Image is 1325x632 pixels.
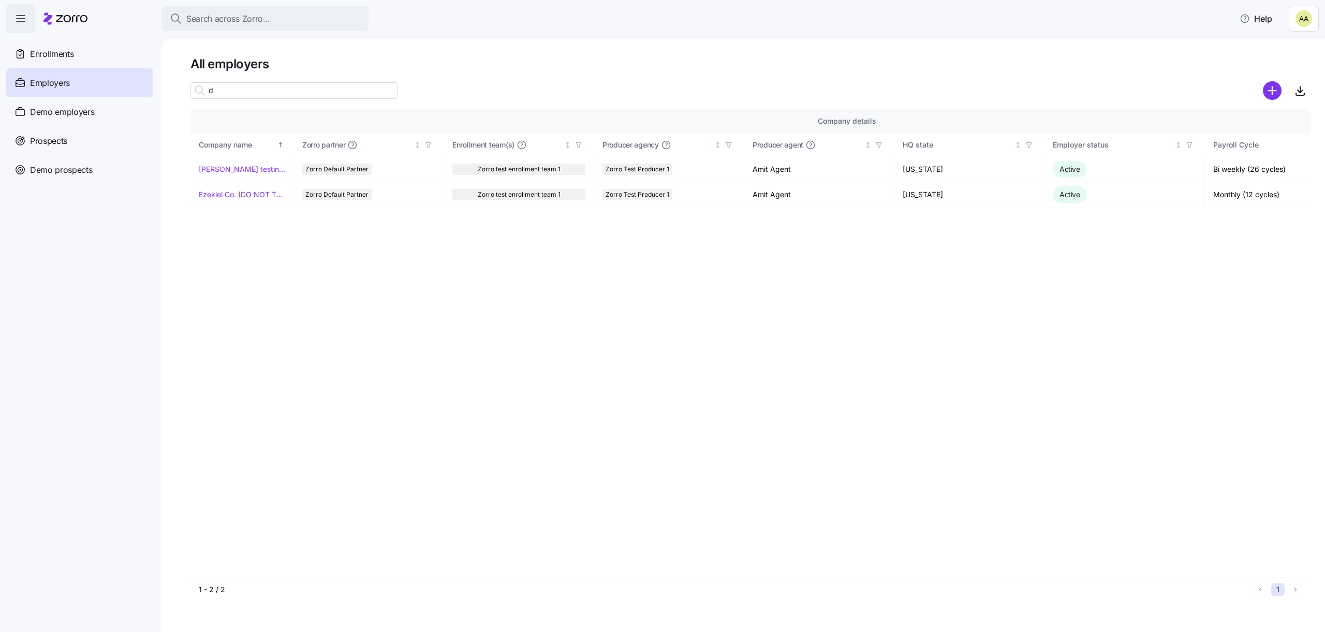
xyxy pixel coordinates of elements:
[606,189,669,200] span: Zorro Test Producer 1
[903,139,1012,151] div: HQ state
[564,141,571,149] div: Not sorted
[1254,583,1267,596] button: Previous page
[190,133,294,157] th: Company nameSorted ascending
[478,164,561,175] span: Zorro test enrollment team 1
[1263,81,1282,100] svg: add icon
[199,189,285,200] a: Ezekiel Co. (DO NOT TOUCH)
[1059,190,1080,199] span: Active
[444,133,594,157] th: Enrollment team(s)Not sorted
[305,164,369,175] span: Zorro Default Partner
[199,139,275,151] div: Company name
[186,12,270,25] span: Search across Zorro...
[1231,8,1280,29] button: Help
[294,133,444,157] th: Zorro partnerNot sorted
[1175,141,1182,149] div: Not sorted
[6,97,153,126] a: Demo employers
[1059,165,1080,173] span: Active
[1289,583,1302,596] button: Next page
[714,141,722,149] div: Not sorted
[1295,10,1312,27] img: 69dbe272839496de7880a03cd36c60c1
[6,68,153,97] a: Employers
[864,141,872,149] div: Not sorted
[6,39,153,68] a: Enrollments
[30,77,70,90] span: Employers
[1053,139,1173,151] div: Employer status
[594,133,744,157] th: Producer agencyNot sorted
[894,133,1044,157] th: HQ stateNot sorted
[744,182,894,208] td: Amit Agent
[452,140,514,150] span: Enrollment team(s)
[30,48,73,61] span: Enrollments
[30,135,67,148] span: Prospects
[305,189,369,200] span: Zorro Default Partner
[478,189,561,200] span: Zorro test enrollment team 1
[894,182,1044,208] td: [US_STATE]
[894,157,1044,182] td: [US_STATE]
[1271,583,1285,596] button: 1
[190,82,397,99] input: Search employer
[161,6,369,31] button: Search across Zorro...
[744,157,894,182] td: Amit Agent
[602,140,659,150] span: Producer agency
[190,56,1311,72] h1: All employers
[606,164,669,175] span: Zorro Test Producer 1
[1240,12,1272,25] span: Help
[277,141,284,149] div: Sorted ascending
[1213,139,1323,151] div: Payroll Cycle
[199,584,1249,595] div: 1 - 2 / 2
[30,164,93,177] span: Demo prospects
[744,133,894,157] th: Producer agentNot sorted
[6,126,153,155] a: Prospects
[414,141,421,149] div: Not sorted
[199,164,285,174] a: [PERSON_NAME] testing recording
[1014,141,1022,149] div: Not sorted
[30,106,95,119] span: Demo employers
[753,140,803,150] span: Producer agent
[6,155,153,184] a: Demo prospects
[1044,133,1205,157] th: Employer statusNot sorted
[302,140,345,150] span: Zorro partner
